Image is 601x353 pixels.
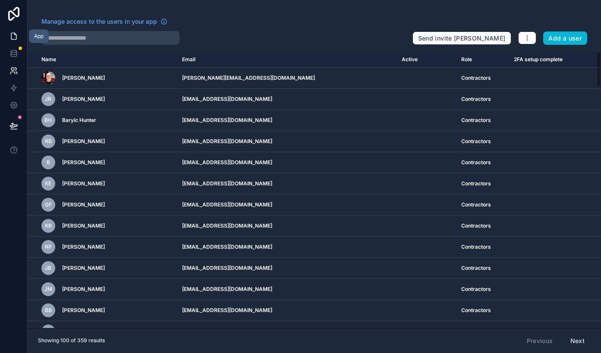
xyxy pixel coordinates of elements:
span: RP [45,244,52,250]
span: Contractors [461,265,491,272]
td: [EMAIL_ADDRESS][DOMAIN_NAME] [177,110,396,131]
span: KR [45,222,52,229]
button: Send invite [PERSON_NAME] [412,31,511,45]
span: Contractors [461,201,491,208]
td: [PERSON_NAME][EMAIL_ADDRESS][DOMAIN_NAME] [177,68,396,89]
span: Manage access to the users in your app [41,17,157,26]
span: [PERSON_NAME] [62,244,105,250]
td: [EMAIL_ADDRESS][DOMAIN_NAME] [177,89,396,110]
td: [EMAIL_ADDRESS][DOMAIN_NAME] [177,194,396,216]
span: [PERSON_NAME] [62,138,105,145]
span: Contractors [461,138,491,145]
td: [EMAIL_ADDRESS][DOMAIN_NAME] [177,173,396,194]
th: Name [28,52,177,68]
span: B [47,159,50,166]
span: [PERSON_NAME] [62,201,105,208]
div: scrollable content [28,52,601,328]
span: JB [45,265,52,272]
span: Contractors [461,286,491,293]
td: [EMAIL_ADDRESS][DOMAIN_NAME] [177,279,396,300]
td: [EMAIL_ADDRESS][DOMAIN_NAME] [177,152,396,173]
span: RB [45,138,52,145]
span: Contractors [461,96,491,103]
span: JR [45,96,52,103]
span: Contractors [461,244,491,250]
span: Contractors [461,307,491,314]
th: Email [177,52,396,68]
span: KE [45,180,52,187]
span: [PERSON_NAME] [62,159,105,166]
span: Contractors [461,117,491,124]
th: Active [396,52,456,68]
div: App [34,33,44,40]
td: [EMAIL_ADDRESS][DOMAIN_NAME] [177,300,396,321]
span: [PERSON_NAME] [62,307,105,314]
span: [PERSON_NAME] [62,96,105,103]
button: Next [564,334,591,348]
span: [PERSON_NAME] [62,222,105,229]
td: [EMAIL_ADDRESS][DOMAIN_NAME] [177,321,396,342]
span: [PERSON_NAME] [62,265,105,272]
span: Showing 100 of 359 results [38,337,105,344]
span: BB [45,307,52,314]
span: Contractors [461,75,491,81]
td: [EMAIL_ADDRESS][DOMAIN_NAME] [177,131,396,152]
span: BH [45,117,52,124]
span: [PERSON_NAME] [62,286,105,293]
td: [EMAIL_ADDRESS][DOMAIN_NAME] [177,216,396,237]
th: 2FA setup complete [509,52,579,68]
span: JM [44,286,52,293]
td: [EMAIL_ADDRESS][DOMAIN_NAME] [177,258,396,279]
span: Contractors [461,159,491,166]
span: [PERSON_NAME] [62,75,105,81]
span: Contractors [461,222,491,229]
span: [PERSON_NAME] [62,180,105,187]
td: [EMAIL_ADDRESS][DOMAIN_NAME] [177,237,396,258]
span: Contractors [461,180,491,187]
button: Add a user [543,31,588,45]
span: GF [45,201,52,208]
a: Manage access to the users in your app [41,17,167,26]
span: Baryic Hunter [62,117,96,124]
th: Role [456,52,509,68]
